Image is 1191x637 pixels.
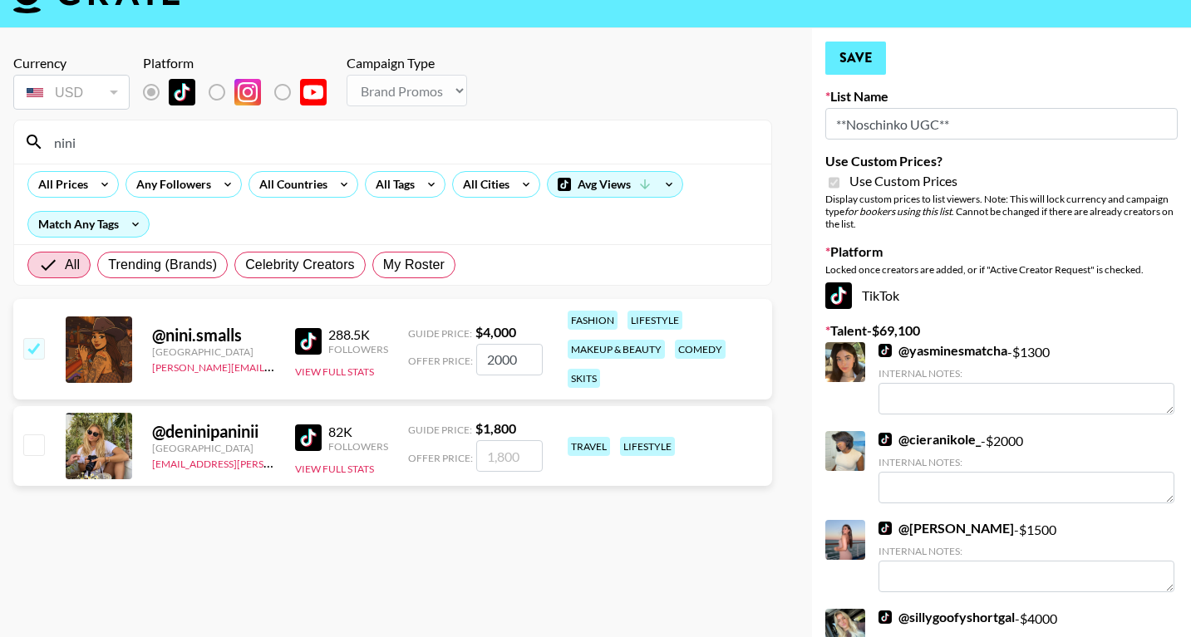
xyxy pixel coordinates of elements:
[249,172,331,197] div: All Countries
[825,42,886,75] button: Save
[328,440,388,453] div: Followers
[408,327,472,340] span: Guide Price:
[878,545,1174,557] div: Internal Notes:
[245,255,355,275] span: Celebrity Creators
[627,311,682,330] div: lifestyle
[878,520,1014,537] a: @[PERSON_NAME]
[295,365,374,378] button: View Full Stats
[408,452,473,464] span: Offer Price:
[65,255,80,275] span: All
[878,342,1007,359] a: @yasminesmatcha
[825,243,1178,260] label: Platform
[152,325,275,345] div: @ nini.smalls
[878,431,1174,503] div: - $ 2000
[878,367,1174,380] div: Internal Notes:
[295,463,374,475] button: View Full Stats
[453,172,513,197] div: All Cities
[169,79,195,105] img: TikTok
[152,442,275,454] div: [GEOGRAPHIC_DATA]
[620,437,675,456] div: lifestyle
[568,311,618,330] div: fashion
[328,424,388,440] div: 82K
[878,456,1174,468] div: Internal Notes:
[383,255,445,275] span: My Roster
[28,212,149,237] div: Match Any Tags
[44,129,761,155] input: Search by User Name
[366,172,418,197] div: All Tags
[17,78,126,107] div: USD
[825,88,1178,105] label: List Name
[878,433,892,446] img: TikTok
[825,282,1178,309] div: TikTok
[408,424,472,436] span: Guide Price:
[568,340,665,359] div: makeup & beauty
[347,55,467,71] div: Campaign Type
[476,344,543,375] input: 4,000
[28,172,91,197] div: All Prices
[152,454,398,470] a: [EMAIL_ADDRESS][PERSON_NAME][DOMAIN_NAME]
[295,424,322,451] img: TikTok
[143,55,340,71] div: Platform
[126,172,214,197] div: Any Followers
[878,342,1174,414] div: - $ 1300
[408,355,473,367] span: Offer Price:
[878,344,892,357] img: TikTok
[568,369,600,388] div: skits
[300,79,327,105] img: YouTube
[844,205,952,218] em: for bookers using this list
[13,55,130,71] div: Currency
[878,431,981,448] a: @cieranikole_
[568,437,610,456] div: travel
[152,345,275,358] div: [GEOGRAPHIC_DATA]
[328,326,388,343] div: 288.5K
[825,263,1178,276] div: Locked once creators are added, or if "Active Creator Request" is checked.
[152,421,275,442] div: @ deninipaninii
[878,610,892,624] img: TikTok
[475,324,516,340] strong: $ 4,000
[825,282,852,309] img: TikTok
[675,340,726,359] div: comedy
[143,75,340,110] div: List locked to TikTok.
[878,522,892,535] img: TikTok
[825,153,1178,169] label: Use Custom Prices?
[825,193,1178,230] div: Display custom prices to list viewers. Note: This will lock currency and campaign type . Cannot b...
[548,172,682,197] div: Avg Views
[878,520,1174,592] div: - $ 1500
[13,71,130,113] div: Currency is locked to USD
[825,322,1178,339] label: Talent - $ 69,100
[878,609,1015,625] a: @sillygoofyshortgal
[152,358,477,374] a: [PERSON_NAME][EMAIL_ADDRESS][PERSON_NAME][DOMAIN_NAME]
[476,440,543,472] input: 1,800
[475,420,516,436] strong: $ 1,800
[108,255,217,275] span: Trending (Brands)
[328,343,388,355] div: Followers
[295,328,322,355] img: TikTok
[234,79,261,105] img: Instagram
[849,173,957,189] span: Use Custom Prices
